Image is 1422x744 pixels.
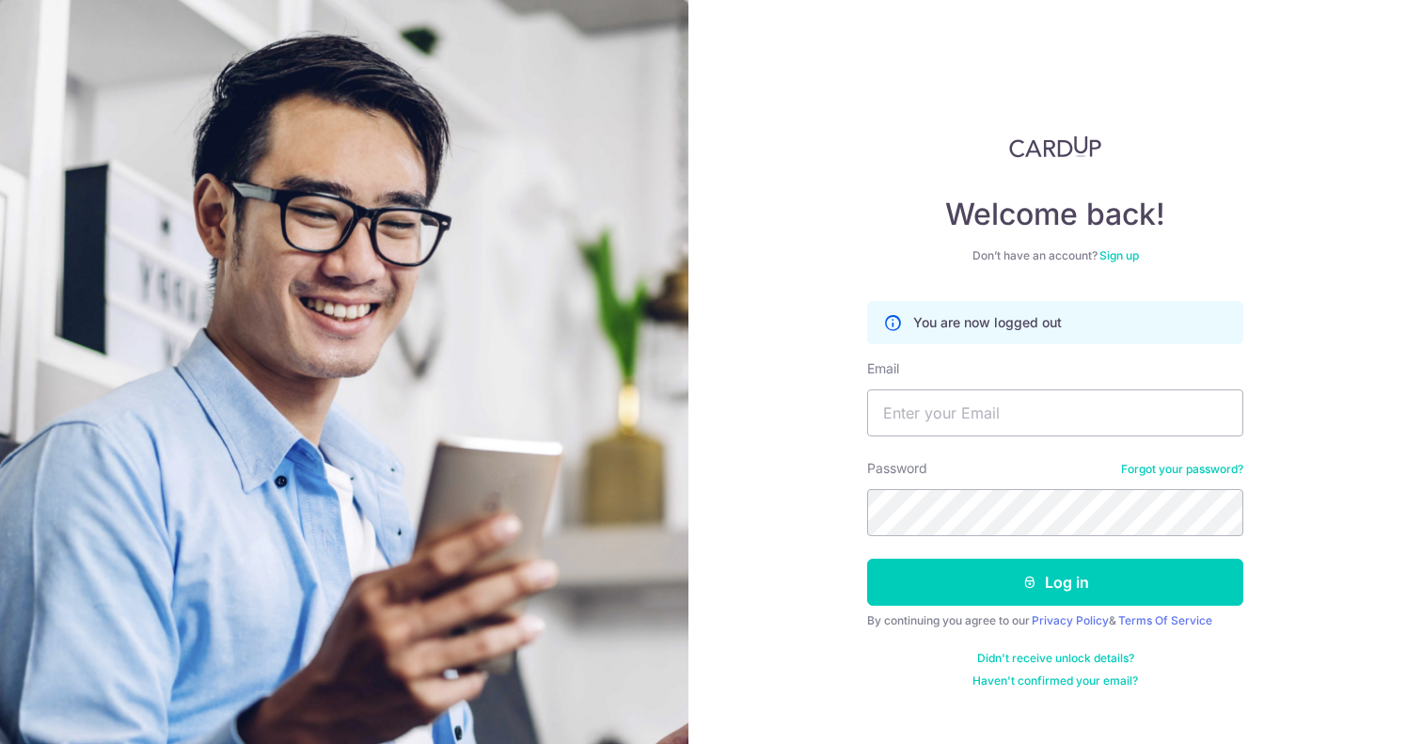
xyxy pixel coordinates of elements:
a: Sign up [1099,248,1139,262]
h4: Welcome back! [867,196,1243,233]
label: Email [867,359,899,378]
div: Don’t have an account? [867,248,1243,263]
a: Haven't confirmed your email? [972,673,1138,689]
a: Forgot your password? [1121,462,1243,477]
a: Didn't receive unlock details? [977,651,1134,666]
a: Terms Of Service [1118,613,1212,627]
div: By continuing you agree to our & [867,613,1243,628]
a: Privacy Policy [1032,613,1109,627]
label: Password [867,459,927,478]
p: You are now logged out [913,313,1062,332]
img: CardUp Logo [1009,135,1101,158]
input: Enter your Email [867,389,1243,436]
button: Log in [867,559,1243,606]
